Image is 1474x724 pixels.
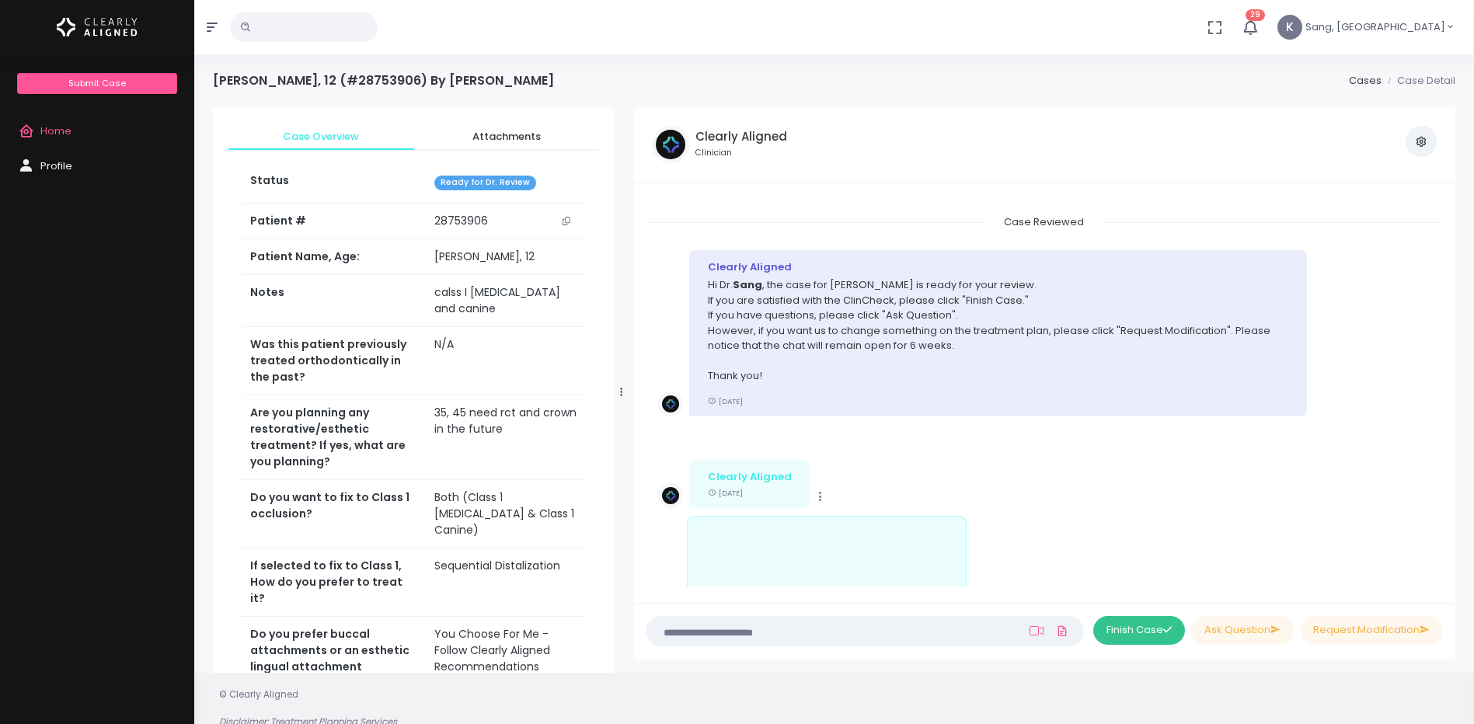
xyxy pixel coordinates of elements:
[1246,9,1265,21] span: 29
[646,195,1443,587] div: scrollable content
[425,327,587,395] td: N/A
[427,129,587,144] span: Attachments
[708,488,743,498] small: [DATE]
[1382,73,1455,89] li: Case Detail
[241,617,425,701] th: Do you prefer buccal attachments or an esthetic lingual attachment protocol?
[1349,73,1382,88] a: Cases
[1305,19,1445,35] span: Sang, [GEOGRAPHIC_DATA]
[425,395,587,480] td: 35, 45 need rct and crown in the future
[241,163,425,203] th: Status
[425,204,587,239] td: 28753906
[40,158,72,173] span: Profile
[213,107,615,677] div: scrollable content
[425,275,587,327] td: calss I [MEDICAL_DATA] and canine
[708,277,1288,384] p: Hi Dr. , the case for [PERSON_NAME] is ready for your review. If you are satisfied with the ClinC...
[985,210,1103,234] span: Case Reviewed
[1277,15,1302,40] span: K
[241,548,425,617] th: If selected to fix to Class 1, How do you prefer to treat it?
[695,130,787,144] h5: Clearly Aligned
[695,147,787,159] small: Clinician
[213,73,554,88] h4: [PERSON_NAME], 12 (#28753906) By [PERSON_NAME]
[425,239,587,275] td: [PERSON_NAME], 12
[1053,617,1072,645] a: Add Files
[241,327,425,395] th: Was this patient previously treated orthodontically in the past?
[425,617,587,701] td: You Choose For Me - Follow Clearly Aligned Recommendations
[241,129,402,144] span: Case Overview
[241,239,425,275] th: Patient Name, Age:
[1093,616,1185,645] button: Finish Case
[1191,616,1294,645] button: Ask Question
[1300,616,1443,645] button: Request Modification
[57,11,138,44] img: Logo Horizontal
[425,480,587,548] td: Both (Class 1 [MEDICAL_DATA] & Class 1 Canine)
[708,396,743,406] small: [DATE]
[68,77,126,89] span: Submit Case
[241,203,425,239] th: Patient #
[434,176,536,190] span: Ready for Dr. Review
[241,480,425,548] th: Do you want to fix to Class 1 occlusion?
[241,275,425,327] th: Notes
[425,548,587,617] td: Sequential Distalization
[708,469,792,485] div: Clearly Aligned
[40,124,71,138] span: Home
[733,277,762,292] b: Sang
[708,259,1288,275] div: Clearly Aligned
[17,73,176,94] a: Submit Case
[241,395,425,480] th: Are you planning any restorative/esthetic treatment? If yes, what are you planning?
[1026,625,1047,637] a: Add Loom Video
